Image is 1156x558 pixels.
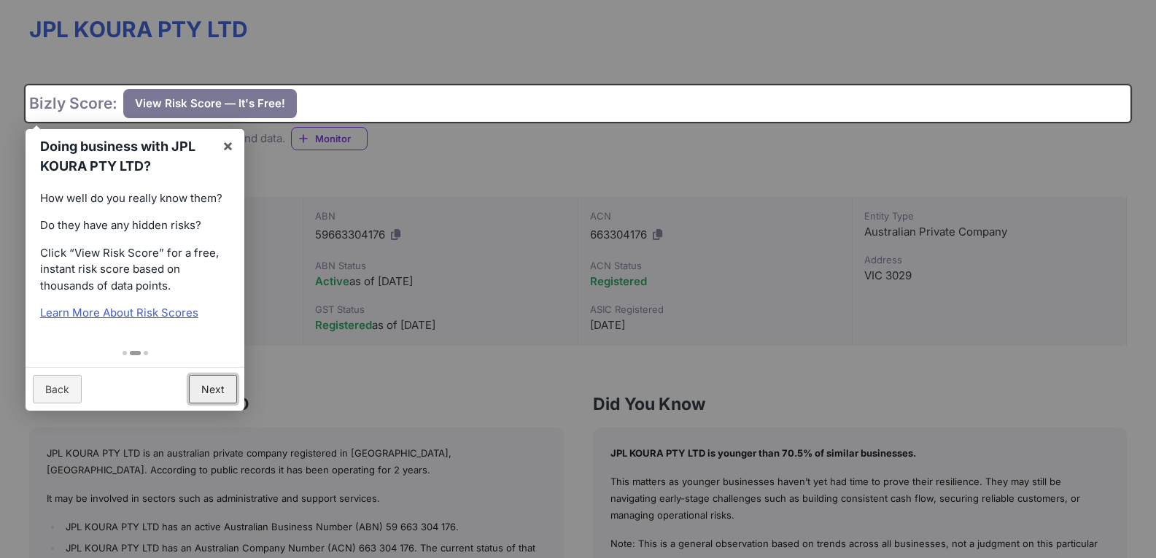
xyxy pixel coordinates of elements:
[40,136,211,176] h1: Doing business with JPL KOURA PTY LTD?
[33,375,82,403] a: Back
[189,375,237,403] a: Next
[40,306,198,319] a: Learn More About Risk Scores
[40,245,230,295] p: Click “View Risk Score” for a free, instant risk score based on thousands of data points.
[212,129,244,162] a: ×
[40,190,230,207] p: How well do you really know them?
[40,217,230,234] p: Do they have any hidden risks?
